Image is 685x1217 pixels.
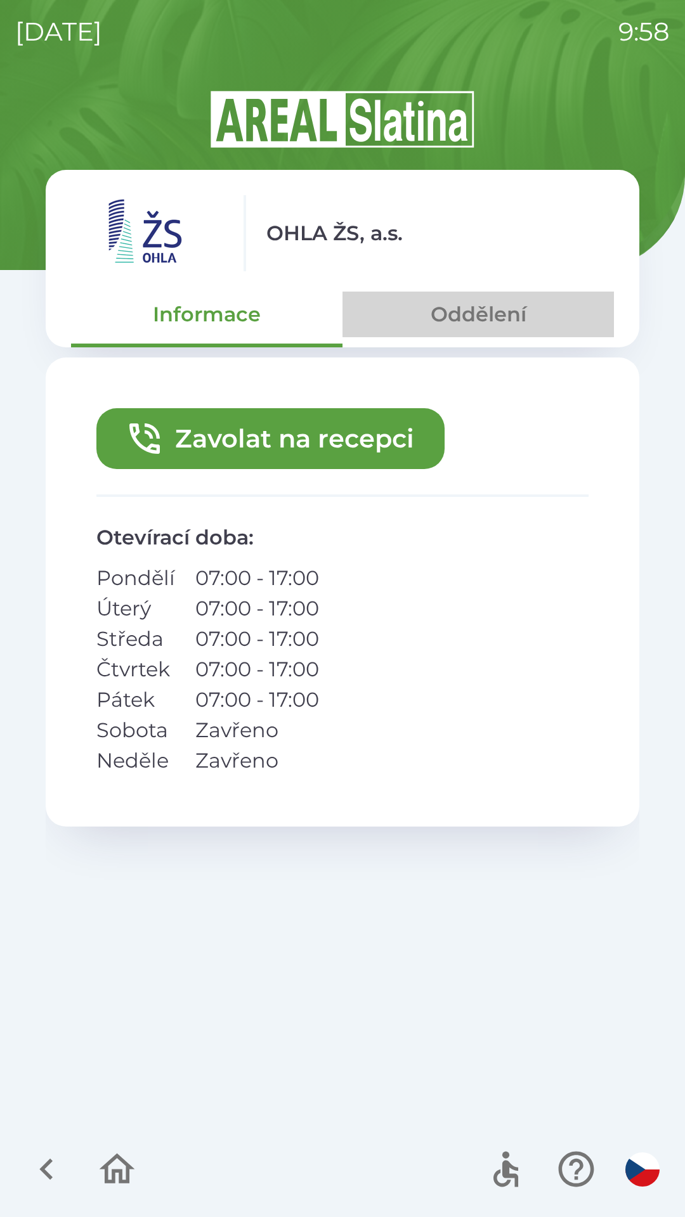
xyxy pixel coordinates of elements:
[96,563,175,593] p: Pondělí
[15,13,102,51] p: [DATE]
[96,654,175,685] p: Čtvrtek
[96,624,175,654] p: Středa
[46,89,639,150] img: Logo
[195,654,319,685] p: 07:00 - 17:00
[342,292,614,337] button: Oddělení
[96,408,445,469] button: Zavolat na recepci
[96,685,175,715] p: Pátek
[96,593,175,624] p: Úterý
[96,522,589,553] p: Otevírací doba :
[195,685,319,715] p: 07:00 - 17:00
[96,715,175,745] p: Sobota
[195,563,319,593] p: 07:00 - 17:00
[195,715,319,745] p: Zavřeno
[195,624,319,654] p: 07:00 - 17:00
[195,593,319,624] p: 07:00 - 17:00
[96,745,175,776] p: Neděle
[71,195,223,271] img: 95230cbc-907d-4dce-b6ee-20bf32430970.png
[266,218,403,248] p: OHLA ŽS, a.s.
[71,292,342,337] button: Informace
[618,13,670,51] p: 9:58
[625,1152,660,1187] img: cs flag
[195,745,319,776] p: Zavřeno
